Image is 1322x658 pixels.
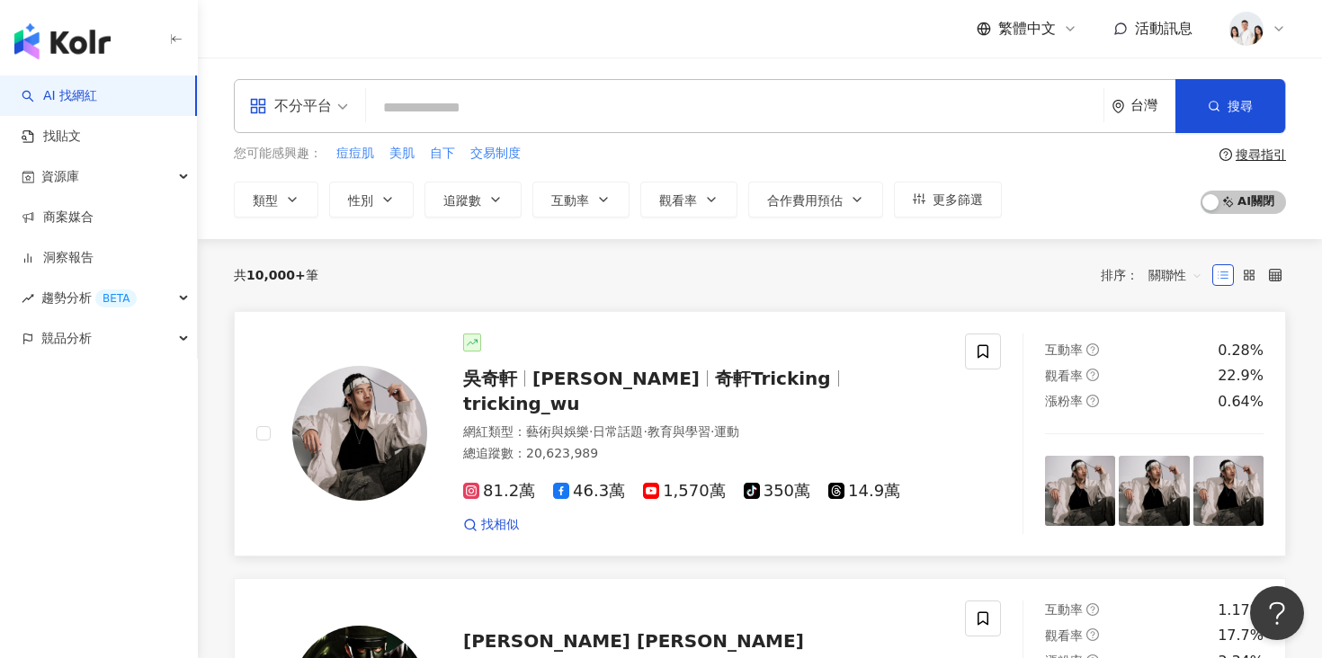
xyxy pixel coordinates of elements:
span: 10,000+ [246,268,306,282]
div: 0.28% [1218,341,1264,360]
span: · [643,424,647,439]
span: 教育與學習 [648,424,710,439]
span: 350萬 [744,482,810,501]
a: 商案媒合 [22,209,94,227]
span: tricking_wu [463,393,580,414]
span: 運動 [714,424,739,439]
button: 性別 [329,182,414,218]
span: 類型 [253,193,278,208]
span: question-circle [1086,603,1099,616]
div: 不分平台 [249,92,332,120]
div: 共 筆 [234,268,318,282]
span: 資源庫 [41,156,79,197]
a: searchAI 找網紅 [22,87,97,105]
span: 性別 [348,193,373,208]
span: · [589,424,593,439]
div: 總追蹤數 ： 20,623,989 [463,445,943,463]
span: 81.2萬 [463,482,535,501]
span: 追蹤數 [443,193,481,208]
img: logo [14,23,111,59]
span: 痘痘肌 [336,145,374,163]
span: 關聯性 [1148,261,1202,289]
span: 更多篩選 [933,192,983,207]
span: [PERSON_NAME] [PERSON_NAME] [463,630,804,652]
span: · [710,424,714,439]
span: 日常話題 [593,424,643,439]
span: 奇軒Tricking [715,368,831,389]
span: 搜尋 [1228,99,1253,113]
button: 交易制度 [469,144,522,164]
div: 1.17% [1218,600,1264,620]
span: 漲粉率 [1045,394,1083,408]
span: question-circle [1086,628,1099,641]
iframe: Help Scout Beacon - Open [1250,586,1304,640]
div: 台灣 [1130,98,1175,113]
span: 趨勢分析 [41,278,137,318]
span: 自下 [430,145,455,163]
span: 14.9萬 [828,482,900,501]
span: 觀看率 [1045,628,1083,643]
button: 追蹤數 [424,182,522,218]
span: rise [22,292,34,305]
a: KOL Avatar吳奇軒[PERSON_NAME]奇軒Trickingtricking_wu網紅類型：藝術與娛樂·日常話題·教育與學習·運動總追蹤數：20,623,98981.2萬46.3萬1... [234,311,1286,556]
div: BETA [95,289,137,307]
img: 20231221_NR_1399_Small.jpg [1229,12,1264,46]
div: 搜尋指引 [1236,147,1286,162]
span: 觀看率 [659,193,697,208]
span: 美肌 [389,145,415,163]
button: 自下 [429,144,456,164]
button: 痘痘肌 [335,144,375,164]
span: 您可能感興趣： [234,145,322,163]
img: post-image [1045,456,1115,526]
span: 藝術與娛樂 [526,424,589,439]
button: 合作費用預估 [748,182,883,218]
button: 觀看率 [640,182,737,218]
span: environment [1112,100,1125,113]
span: 吳奇軒 [463,368,517,389]
button: 互動率 [532,182,630,218]
span: [PERSON_NAME] [532,368,700,389]
span: question-circle [1086,369,1099,381]
button: 搜尋 [1175,79,1285,133]
img: post-image [1193,456,1264,526]
a: 找貼文 [22,128,81,146]
span: appstore [249,97,267,115]
span: 觀看率 [1045,369,1083,383]
span: 1,570萬 [643,482,726,501]
img: post-image [1119,456,1189,526]
span: question-circle [1086,343,1099,356]
span: 互動率 [1045,342,1083,357]
span: 互動率 [551,193,589,208]
div: 排序： [1101,261,1212,289]
span: 合作費用預估 [767,193,843,208]
img: KOL Avatar [292,366,427,501]
span: 找相似 [481,516,519,534]
span: 活動訊息 [1135,20,1192,37]
span: 互動率 [1045,602,1083,617]
div: 17.7% [1218,626,1264,645]
div: 22.9% [1218,366,1264,386]
button: 類型 [234,182,318,218]
span: 競品分析 [41,318,92,359]
a: 洞察報告 [22,249,94,267]
div: 0.64% [1218,392,1264,412]
span: question-circle [1086,395,1099,407]
a: 找相似 [463,516,519,534]
div: 網紅類型 ： [463,423,943,441]
span: question-circle [1219,148,1232,161]
span: 交易制度 [470,145,521,163]
span: 46.3萬 [553,482,625,501]
button: 更多篩選 [894,182,1002,218]
span: 繁體中文 [998,19,1056,39]
button: 美肌 [389,144,415,164]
